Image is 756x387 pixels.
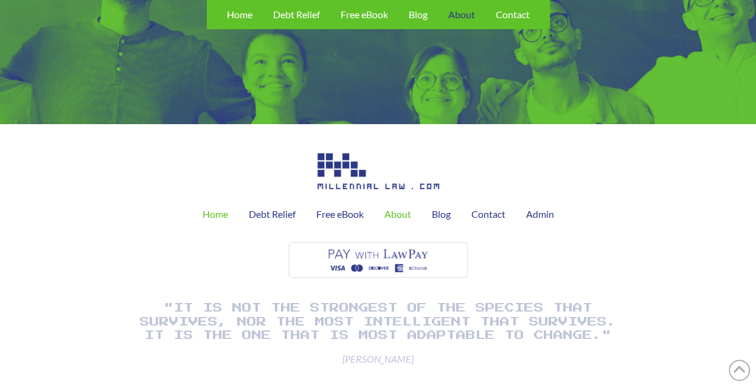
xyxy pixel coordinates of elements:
[192,199,238,229] a: Home
[461,199,516,229] a: Contact
[432,209,451,219] span: Blog
[135,352,622,366] span: [PERSON_NAME]
[496,10,530,19] span: Contact
[227,10,252,19] span: Home
[203,209,228,219] span: Home
[526,209,554,219] span: Admin
[306,199,374,229] a: Free eBook
[135,301,622,342] h1: "It is not the strongest of the species that survives, nor the most intelligent that survives. It...
[341,10,388,19] span: Free eBook
[409,10,428,19] span: Blog
[374,199,421,229] a: About
[286,239,471,282] img: Image
[249,209,296,219] span: Debt Relief
[471,209,505,219] span: Contact
[421,199,461,229] a: Blog
[317,153,439,189] img: Image
[729,360,750,381] a: Back to Top
[516,199,564,229] a: Admin
[273,10,320,19] span: Debt Relief
[384,209,411,219] span: About
[448,10,475,19] span: About
[316,209,364,219] span: Free eBook
[238,199,306,229] a: Debt Relief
